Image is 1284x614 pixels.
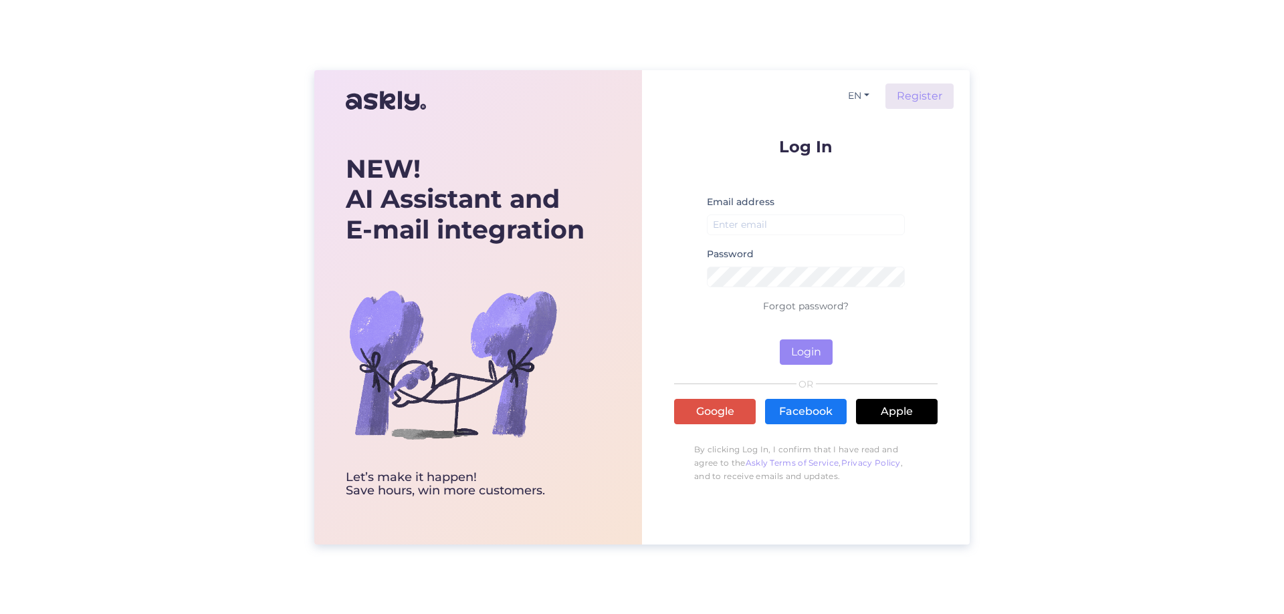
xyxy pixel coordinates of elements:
[843,86,875,106] button: EN
[346,154,584,245] div: AI Assistant and E-mail integration
[674,436,938,490] p: By clicking Log In, I confirm that I have read and agree to the , , and to receive emails and upd...
[346,471,584,498] div: Let’s make it happen! Save hours, win more customers.
[856,399,938,424] a: Apple
[746,458,839,468] a: Askly Terms of Service
[763,300,849,312] a: Forgot password?
[780,339,833,365] button: Login
[707,195,774,209] label: Email address
[346,257,560,471] img: bg-askly
[346,85,426,117] img: Askly
[841,458,901,468] a: Privacy Policy
[765,399,847,424] a: Facebook
[707,247,754,261] label: Password
[674,399,756,424] a: Google
[707,214,905,235] input: Enter email
[674,138,938,155] p: Log In
[346,153,421,184] b: NEW!
[796,379,816,389] span: OR
[885,84,954,109] a: Register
